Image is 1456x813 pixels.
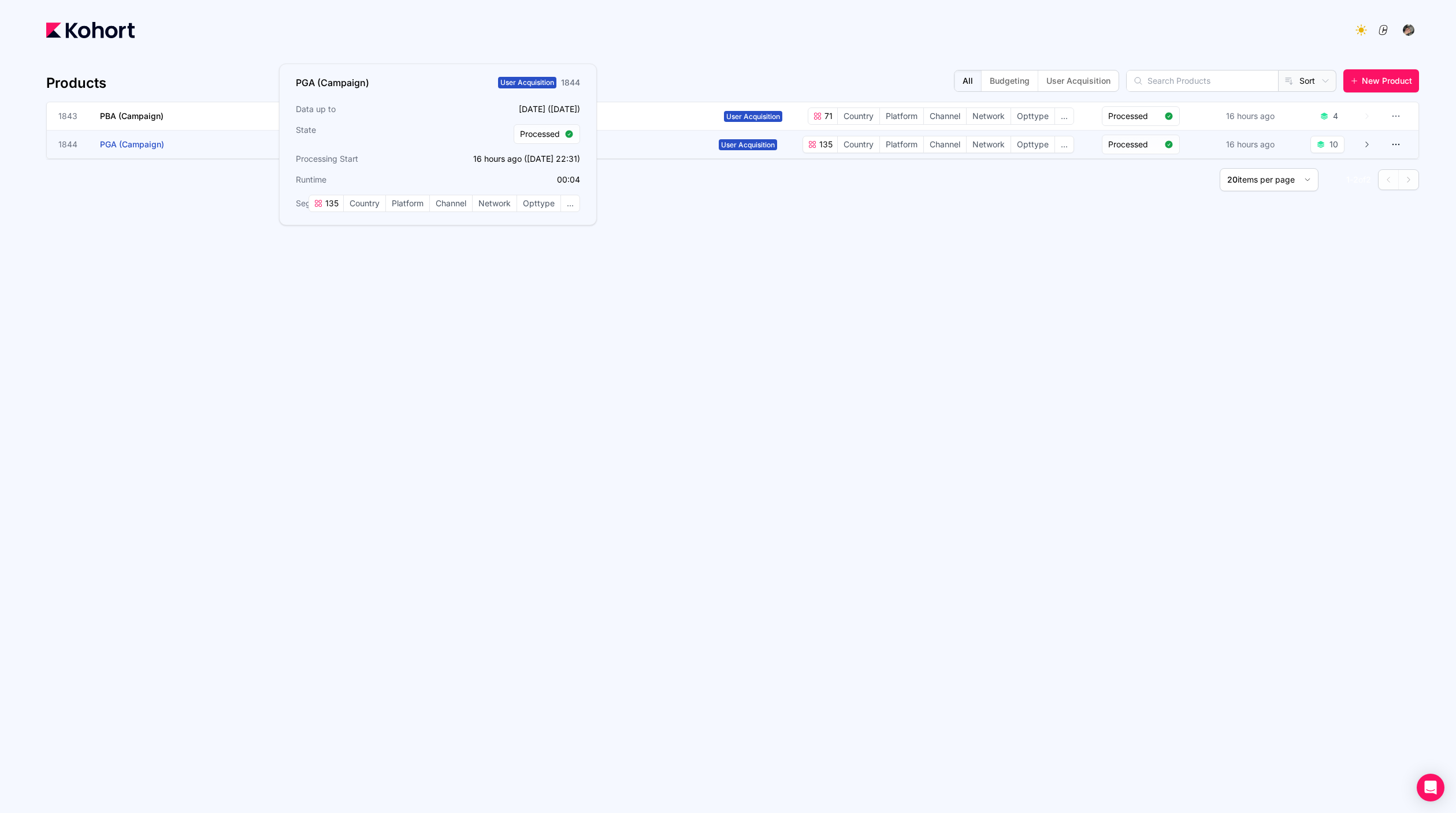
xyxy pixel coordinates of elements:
[1055,108,1074,124] span: ...
[58,131,1371,158] a: 1844PGA (Campaign)User Acquisition135CountryPlatformChannelNetworkOpttype...Processed16 hours ago10
[954,70,981,91] button: All
[1108,139,1160,150] span: Processed
[924,136,966,153] span: Channel
[473,195,517,211] span: Network
[296,124,434,144] h3: State
[561,77,580,88] div: 1844
[719,139,777,150] span: User Acquisition
[520,128,560,140] span: Processed
[557,175,580,184] app-duration-counter: 00:04
[924,108,966,124] span: Channel
[1224,136,1277,153] div: 16 hours ago
[1299,75,1315,87] span: Sort
[822,110,833,122] span: 71
[1377,24,1389,36] img: logo_ConcreteSoftwareLogo_20230810134128192030.png
[1417,774,1444,801] div: Open Intercom Messenger
[1329,139,1338,150] div: 10
[967,136,1011,153] span: Network
[58,102,1371,130] a: 1843PBA (Campaign)User Acquisition71CountryPlatformChannelNetworkOpttype...Processed16 hours ago4
[1366,175,1371,184] span: 2
[323,198,339,209] span: 135
[1224,108,1277,124] div: 16 hours ago
[1353,175,1358,184] span: 2
[1055,136,1074,153] span: ...
[296,153,434,165] h3: Processing Start
[1220,168,1318,191] button: 20items per page
[724,111,782,122] span: User Acquisition
[344,195,385,211] span: Country
[58,110,86,122] span: 1843
[46,74,106,92] h4: Products
[498,77,556,88] span: User Acquisition
[1346,175,1350,184] span: 1
[880,136,923,153] span: Platform
[441,153,580,165] p: 16 hours ago ([DATE] 22:31)
[1350,175,1353,184] span: -
[1238,175,1295,184] span: items per page
[100,139,164,149] span: PGA (Campaign)
[817,139,833,150] span: 135
[1038,70,1119,91] button: User Acquisition
[1358,175,1366,184] span: of
[46,22,135,38] img: Kohort logo
[1108,110,1160,122] span: Processed
[1343,69,1419,92] button: New Product
[296,174,434,185] h3: Runtime
[1227,175,1238,184] span: 20
[1362,75,1412,87] span: New Product
[296,198,334,209] span: Segments
[296,103,434,115] h3: Data up to
[386,195,429,211] span: Platform
[296,76,369,90] h3: PGA (Campaign)
[441,103,580,115] p: [DATE] ([DATE])
[1333,110,1338,122] div: 4
[838,136,879,153] span: Country
[981,70,1038,91] button: Budgeting
[838,108,879,124] span: Country
[880,108,923,124] span: Platform
[430,195,472,211] span: Channel
[1127,70,1278,91] input: Search Products
[1011,108,1054,124] span: Opttype
[967,108,1011,124] span: Network
[561,195,580,211] span: ...
[58,139,86,150] span: 1844
[100,111,164,121] span: PBA (Campaign)
[1011,136,1054,153] span: Opttype
[517,195,560,211] span: Opttype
